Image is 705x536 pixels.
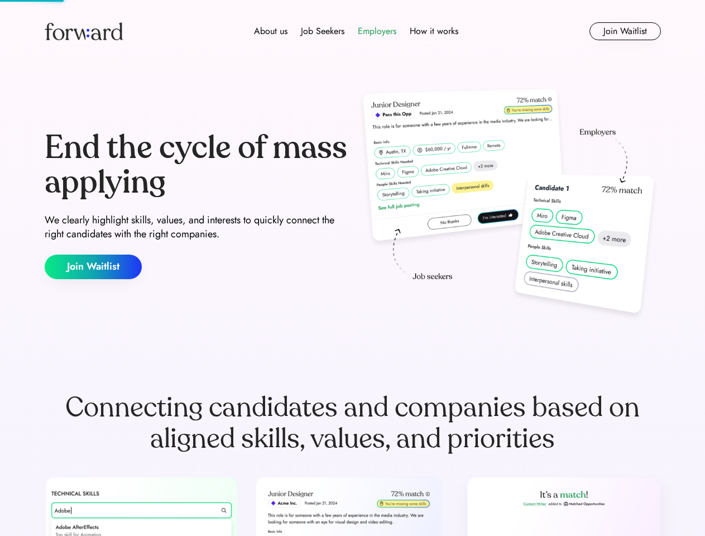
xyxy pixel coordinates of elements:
[357,85,661,325] img: hero-image.png
[45,22,123,40] img: Forward logo
[45,213,348,241] div: We clearly highlight skills, values, and interests to quickly connect the right candidates with t...
[358,25,396,38] div: Employers
[45,131,348,199] div: End the cycle of mass applying
[589,22,661,40] button: Join Waitlist
[45,392,661,454] div: Connecting candidates and companies based on aligned skills, values, and priorities
[45,255,142,279] button: Join Waitlist
[254,25,287,38] div: About us
[301,25,344,38] div: Job Seekers
[410,25,458,38] div: How it works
